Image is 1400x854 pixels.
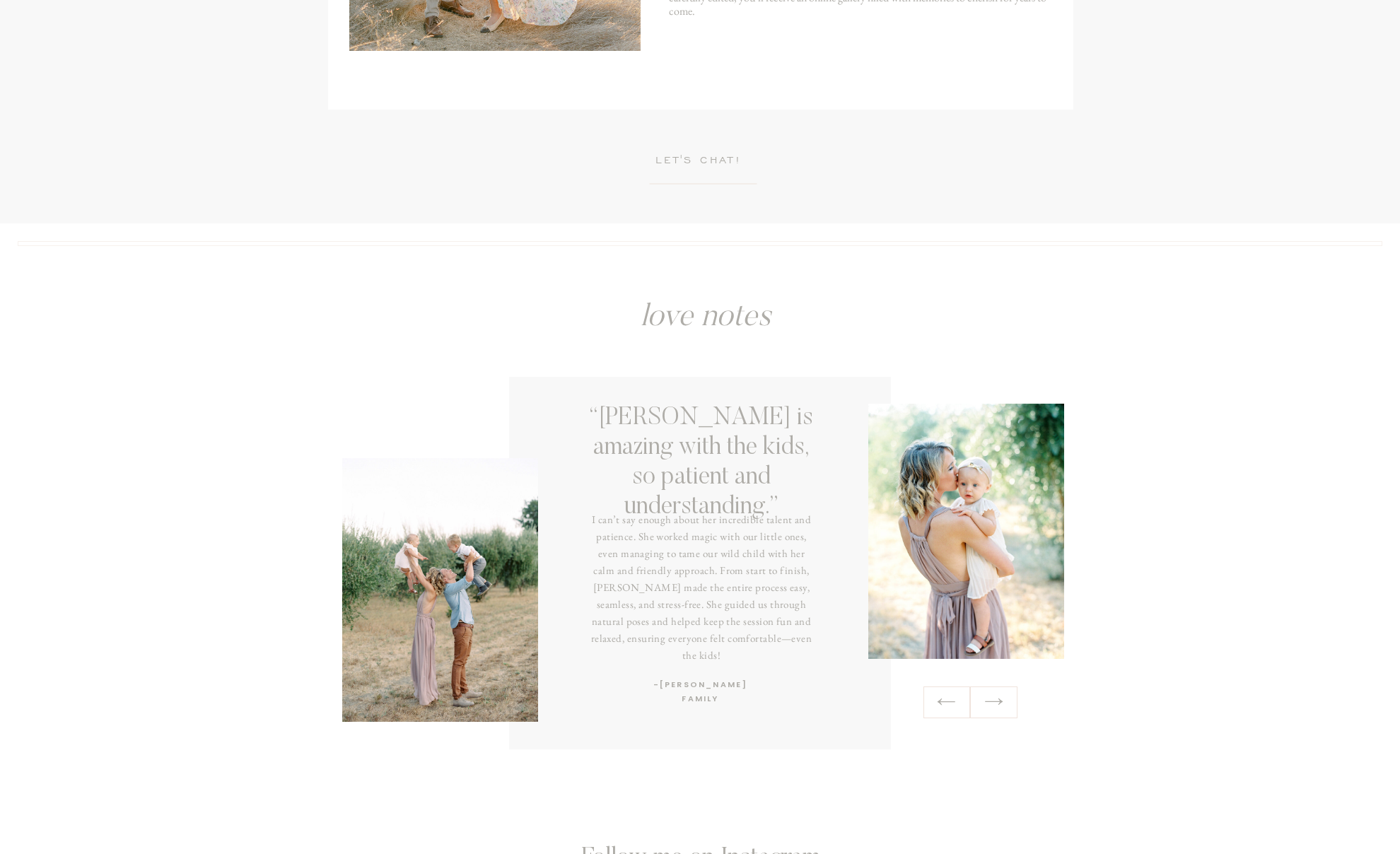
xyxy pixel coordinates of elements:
i: love notes [641,303,771,334]
a: LET'S CHAT! [626,153,771,171]
h1: “[PERSON_NAME] is amazing with the kids, so patient and understanding.” [582,404,820,491]
p: I can’t say enough about her incredible talent and patience. She worked magic with our little one... [590,511,812,669]
h3: -[PERSON_NAME] Family [634,678,766,693]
